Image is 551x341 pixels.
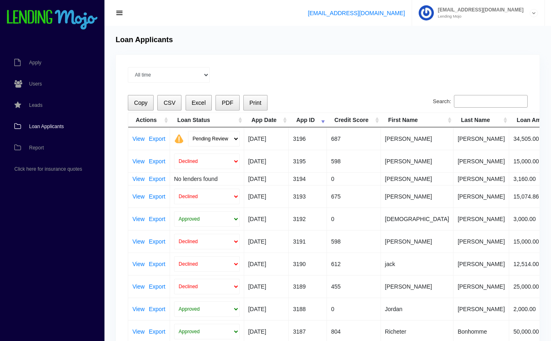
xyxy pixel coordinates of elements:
span: [EMAIL_ADDRESS][DOMAIN_NAME] [434,7,524,12]
a: View [132,158,145,164]
th: App Date: activate to sort column ascending [244,113,289,127]
td: [DATE] [244,150,289,172]
td: [DATE] [244,275,289,298]
input: Search: [454,95,528,108]
button: Copy [128,95,154,111]
span: Report [29,145,44,150]
small: Lending Mojo [434,14,524,18]
td: 3192 [289,208,327,230]
th: Credit Score: activate to sort column ascending [327,113,381,127]
a: View [132,194,145,199]
img: logo-small.png [6,10,98,30]
td: [PERSON_NAME] [381,127,454,150]
td: 0 [327,172,381,185]
td: 0 [327,208,381,230]
td: 687 [327,127,381,150]
td: [DATE] [244,127,289,150]
th: Actions: activate to sort column ascending [128,113,170,127]
td: [PERSON_NAME] [453,298,509,320]
span: Leads [29,103,43,108]
a: Export [149,136,165,142]
td: [PERSON_NAME] [453,208,509,230]
td: Jordan [381,298,454,320]
a: [EMAIL_ADDRESS][DOMAIN_NAME] [308,10,405,16]
td: [PERSON_NAME] [381,230,454,253]
span: PDF [222,99,233,106]
td: No lenders found [170,172,244,185]
td: [PERSON_NAME] [453,275,509,298]
a: Export [149,239,165,244]
td: [DATE] [244,172,289,185]
td: 3193 [289,185,327,208]
td: [DATE] [244,230,289,253]
th: Loan Status: activate to sort column ascending [170,113,244,127]
a: Export [149,261,165,267]
button: Print [243,95,268,111]
td: jack [381,253,454,275]
td: [PERSON_NAME] [381,172,454,185]
span: CSV [163,99,175,106]
span: Excel [192,99,206,106]
td: 3196 [289,127,327,150]
td: 3190 [289,253,327,275]
td: [DATE] [244,253,289,275]
td: [PERSON_NAME] [453,253,509,275]
td: [PERSON_NAME] [453,150,509,172]
td: 3195 [289,150,327,172]
td: [PERSON_NAME] [453,230,509,253]
td: [PERSON_NAME] [381,185,454,208]
button: CSV [157,95,181,111]
td: [PERSON_NAME] [453,172,509,185]
a: Export [149,176,165,182]
label: Search: [433,95,528,108]
span: Apply [29,60,41,65]
a: View [132,261,145,267]
a: View [132,176,145,182]
td: [PERSON_NAME] [453,127,509,150]
span: Users [29,81,42,86]
td: 455 [327,275,381,298]
a: Export [149,216,165,222]
td: 598 [327,230,381,253]
td: 3191 [289,230,327,253]
a: Export [149,306,165,312]
a: Export [149,329,165,334]
a: Export [149,284,165,289]
img: warning.png [174,134,184,144]
td: 0 [327,298,381,320]
td: 3188 [289,298,327,320]
td: [PERSON_NAME] [381,275,454,298]
td: [DATE] [244,208,289,230]
th: App ID: activate to sort column ascending [289,113,327,127]
a: View [132,306,145,312]
td: 3189 [289,275,327,298]
h4: Loan Applicants [116,36,173,45]
span: Print [249,99,261,106]
img: Profile image [419,5,434,20]
td: 3194 [289,172,327,185]
a: View [132,239,145,244]
span: Loan Applicants [29,124,64,129]
td: [PERSON_NAME] [453,185,509,208]
td: [DATE] [244,298,289,320]
button: Excel [186,95,212,111]
td: [DEMOGRAPHIC_DATA] [381,208,454,230]
td: [PERSON_NAME] [381,150,454,172]
a: View [132,136,145,142]
span: Click here for insurance quotes [14,167,82,172]
a: View [132,216,145,222]
td: [DATE] [244,185,289,208]
td: 675 [327,185,381,208]
th: Last Name: activate to sort column ascending [453,113,509,127]
button: PDF [215,95,239,111]
span: Copy [134,99,147,106]
a: Export [149,194,165,199]
th: First Name: activate to sort column ascending [381,113,454,127]
a: View [132,329,145,334]
a: Export [149,158,165,164]
td: 598 [327,150,381,172]
a: View [132,284,145,289]
td: 612 [327,253,381,275]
